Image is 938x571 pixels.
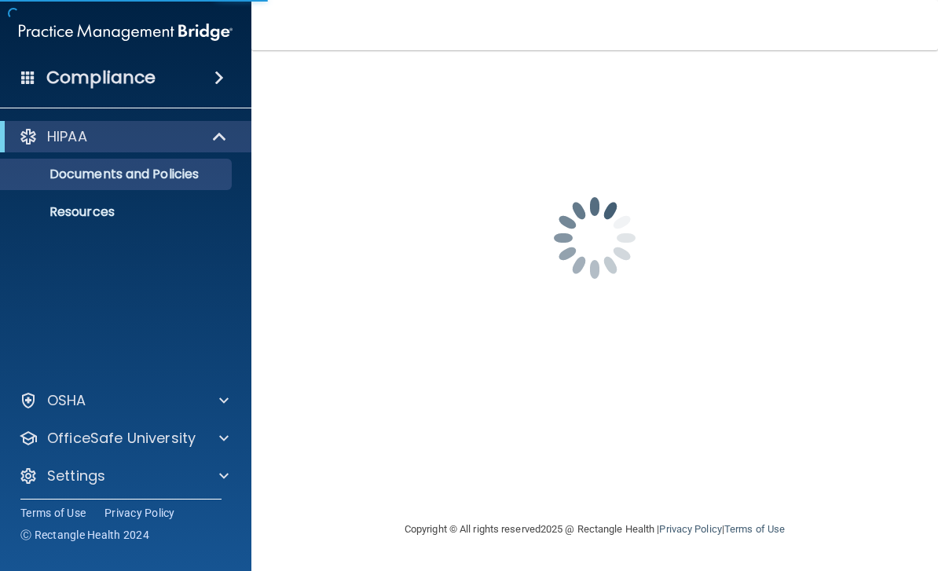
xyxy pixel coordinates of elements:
[10,167,225,182] p: Documents and Policies
[19,391,229,410] a: OSHA
[46,67,156,89] h4: Compliance
[104,505,175,521] a: Privacy Policy
[20,505,86,521] a: Terms of Use
[19,16,233,48] img: PMB logo
[659,523,721,535] a: Privacy Policy
[20,527,149,543] span: Ⓒ Rectangle Health 2024
[47,467,105,485] p: Settings
[47,429,196,448] p: OfficeSafe University
[19,127,228,146] a: HIPAA
[724,523,785,535] a: Terms of Use
[10,204,225,220] p: Resources
[19,467,229,485] a: Settings
[47,127,87,146] p: HIPAA
[47,391,86,410] p: OSHA
[516,159,673,317] img: spinner.e123f6fc.gif
[19,429,229,448] a: OfficeSafe University
[308,504,881,555] div: Copyright © All rights reserved 2025 @ Rectangle Health | |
